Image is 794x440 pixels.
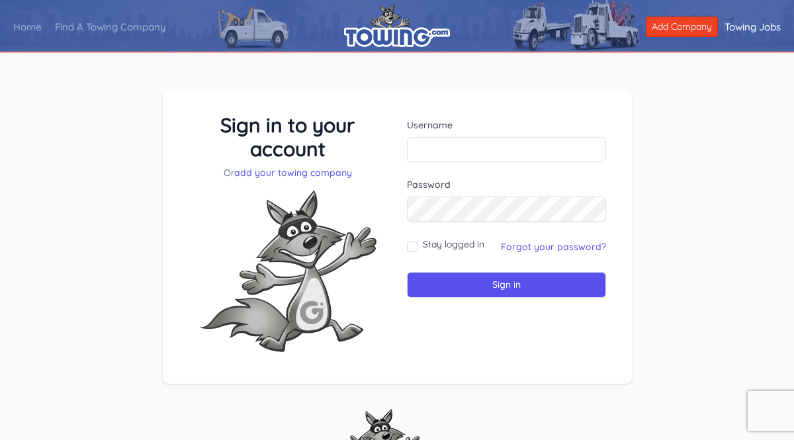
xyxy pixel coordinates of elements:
[234,167,352,179] a: add your towing company
[407,272,606,298] input: Sign in
[48,10,173,45] a: Find A Towing Company
[189,166,388,179] p: Or
[407,118,606,132] label: Username
[189,113,388,161] h3: Sign in to your account
[423,238,484,251] label: Stay logged in
[646,17,718,37] a: Add Company
[189,179,387,363] img: Fox-Excited.png
[718,10,787,45] a: Towing Jobs
[407,178,606,191] label: Password
[7,10,48,45] a: Home
[501,241,606,253] a: Forgot your password?
[344,3,450,47] img: logo.png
